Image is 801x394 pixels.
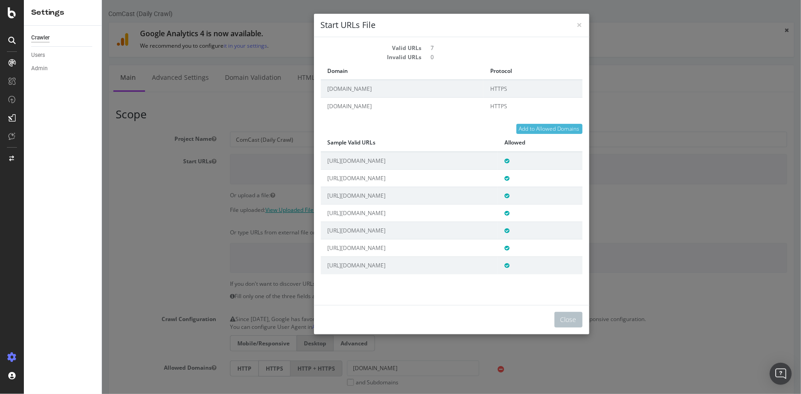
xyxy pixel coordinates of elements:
td: HTTPS [381,80,480,98]
h4: Start URLs File [219,19,481,31]
td: [URL][DOMAIN_NAME] [219,257,396,274]
div: Settings [31,7,94,18]
div: Admin [31,64,48,73]
td: [URL][DOMAIN_NAME] [219,169,396,187]
div: Crawler [31,33,50,43]
td: [DOMAIN_NAME] [219,80,382,98]
a: Crawler [31,33,95,43]
th: Domain [219,62,382,80]
td: [URL][DOMAIN_NAME] [219,152,396,170]
td: [URL][DOMAIN_NAME] [219,239,396,257]
a: Admin [31,64,95,73]
dt: Invalid URLs [219,53,320,61]
td: [DOMAIN_NAME] [219,98,382,115]
td: HTTPS [381,98,480,115]
div: Users [31,50,45,60]
button: Close [453,312,481,327]
td: [URL][DOMAIN_NAME] [219,204,396,222]
dd: 7 [329,44,481,52]
div: Open Intercom Messenger [770,363,792,385]
a: Users [31,50,95,60]
dt: Valid URLs [219,44,320,52]
span: × [475,18,481,31]
td: [URL][DOMAIN_NAME] [219,222,396,239]
th: Allowed [396,134,480,151]
dd: 0 [329,53,481,61]
td: [URL][DOMAIN_NAME] [219,187,396,204]
th: Sample Valid URLs [219,134,396,151]
th: Protocol [381,62,480,80]
button: Add to Allowed Domains [415,124,481,134]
